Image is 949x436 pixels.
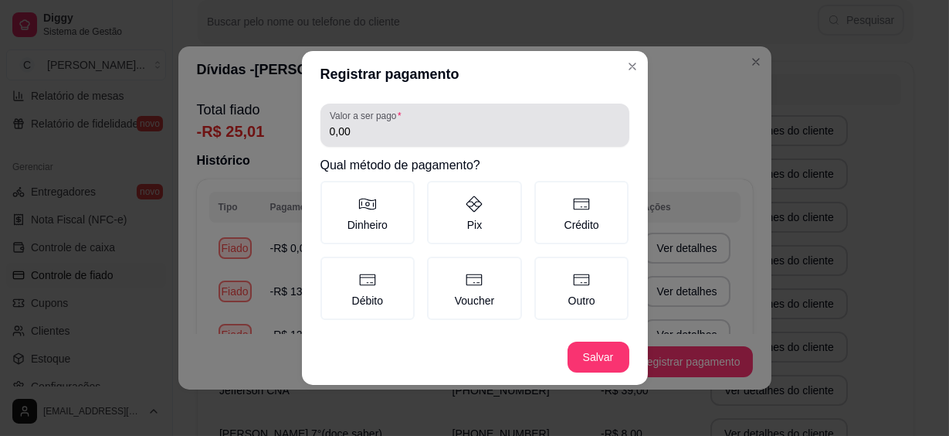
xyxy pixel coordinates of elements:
[320,156,629,175] h2: Qual método de pagamento?
[330,109,407,122] label: Valor a ser pago
[568,342,629,373] button: Salvar
[320,181,415,244] label: Dinheiro
[302,51,648,97] header: Registrar pagamento
[427,257,522,320] label: Voucher
[427,181,522,244] label: Pix
[330,124,620,139] input: Valor a ser pago
[620,54,645,79] button: Close
[320,257,415,320] label: Débito
[534,257,629,320] label: Outro
[534,181,629,244] label: Crédito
